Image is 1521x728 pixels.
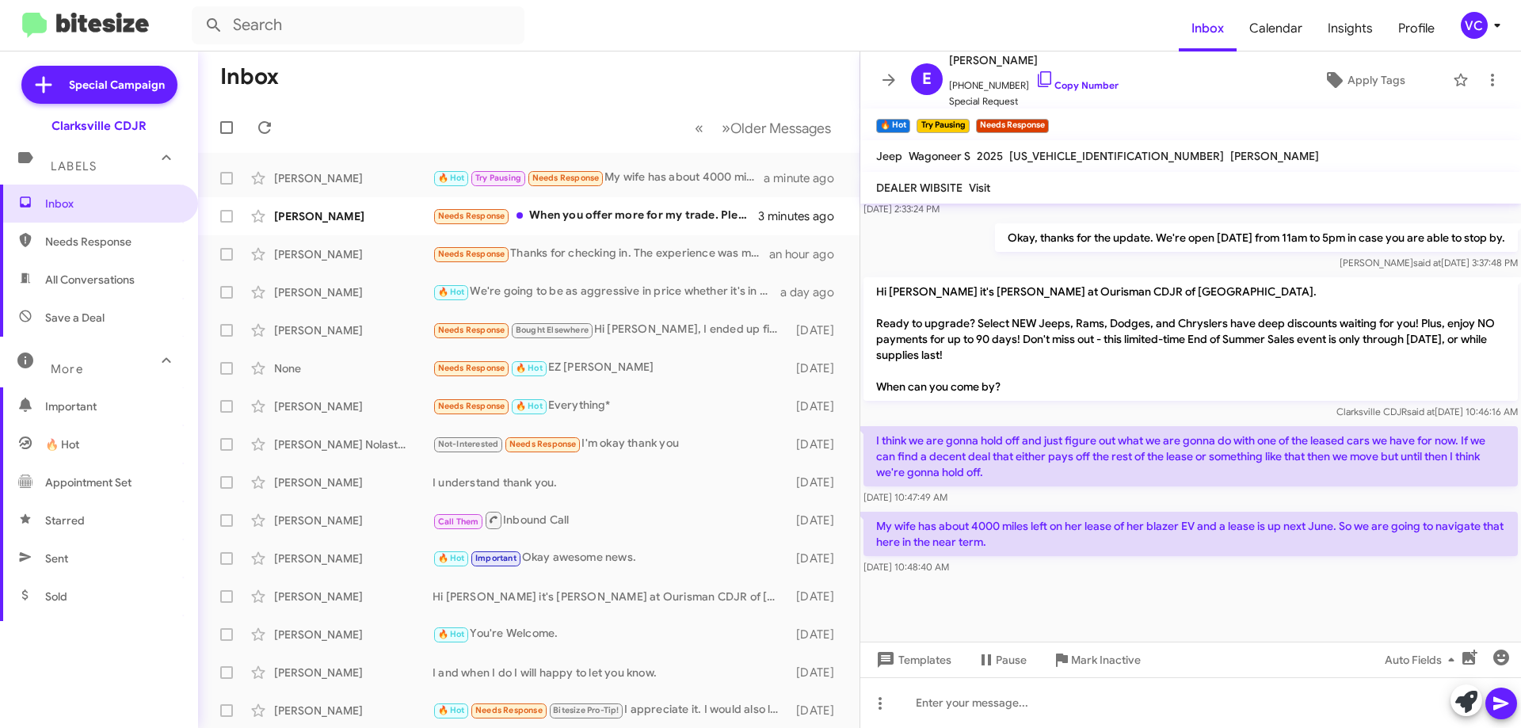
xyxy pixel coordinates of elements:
[433,549,788,567] div: Okay awesome news.
[433,475,788,490] div: I understand thank you.
[433,283,780,301] div: We're going to be as aggressive in price whether it's in stock or not. At this point, if you cont...
[949,70,1119,93] span: [PHONE_NUMBER]
[433,207,758,225] div: When you offer more for my trade. Please talk to [PERSON_NAME] in your finance department
[475,553,517,563] span: Important
[516,401,543,411] span: 🔥 Hot
[788,436,847,452] div: [DATE]
[788,475,847,490] div: [DATE]
[876,119,910,133] small: 🔥 Hot
[1385,646,1461,674] span: Auto Fields
[788,322,847,338] div: [DATE]
[274,703,433,718] div: [PERSON_NAME]
[69,77,165,93] span: Special Campaign
[917,119,969,133] small: Try Pausing
[788,589,847,604] div: [DATE]
[1386,6,1447,51] a: Profile
[433,589,788,604] div: Hi [PERSON_NAME] it's [PERSON_NAME] at Ourisman CDJR of [GEOGRAPHIC_DATA]. Ready to upgrade? Sele...
[45,196,180,212] span: Inbox
[1009,149,1224,163] span: [US_VEHICLE_IDENTIFICATION_NUMBER]
[1283,66,1445,94] button: Apply Tags
[274,513,433,528] div: [PERSON_NAME]
[274,627,433,642] div: [PERSON_NAME]
[45,589,67,604] span: Sold
[1237,6,1315,51] a: Calendar
[45,310,105,326] span: Save a Deal
[45,475,132,490] span: Appointment Set
[438,211,505,221] span: Needs Response
[45,513,85,528] span: Starred
[433,245,769,263] div: Thanks for checking in. The experience was meh but [PERSON_NAME] one of the managers was great. T...
[1230,149,1319,163] span: [PERSON_NAME]
[274,360,433,376] div: None
[863,426,1518,486] p: I think we are gonna hold off and just figure out what we are gonna do with one of the leased car...
[1315,6,1386,51] a: Insights
[433,665,788,680] div: I and when I do I will happy to let you know.
[532,173,600,183] span: Needs Response
[964,646,1039,674] button: Pause
[45,234,180,250] span: Needs Response
[1039,646,1153,674] button: Mark Inactive
[433,625,788,643] div: You're Welcome.
[758,208,847,224] div: 3 minutes ago
[438,173,465,183] span: 🔥 Hot
[788,513,847,528] div: [DATE]
[433,169,764,187] div: My wife has about 4000 miles left on her lease of her blazer EV and a lease is up next June. So w...
[438,249,505,259] span: Needs Response
[722,118,730,138] span: »
[274,665,433,680] div: [PERSON_NAME]
[433,359,788,377] div: EZ [PERSON_NAME]
[730,120,831,137] span: Older Messages
[274,436,433,452] div: [PERSON_NAME] Nolastname119587306
[438,439,499,449] span: Not-Interested
[995,223,1518,252] p: Okay, thanks for the update. We're open [DATE] from 11am to 5pm in case you are able to stop by.
[274,322,433,338] div: [PERSON_NAME]
[1461,12,1488,39] div: VC
[1179,6,1237,51] span: Inbox
[516,325,589,335] span: Bought Elsewhere
[977,149,1003,163] span: 2025
[21,66,177,104] a: Special Campaign
[433,397,788,415] div: Everything*
[475,705,543,715] span: Needs Response
[1447,12,1504,39] button: VC
[976,119,1049,133] small: Needs Response
[969,181,990,195] span: Visit
[1336,406,1518,417] span: Clarksville CDJR [DATE] 10:46:16 AM
[45,551,68,566] span: Sent
[274,170,433,186] div: [PERSON_NAME]
[764,170,847,186] div: a minute ago
[922,67,932,92] span: E
[274,475,433,490] div: [PERSON_NAME]
[553,705,619,715] span: Bitesize Pro-Tip!
[509,439,577,449] span: Needs Response
[876,149,902,163] span: Jeep
[863,561,949,573] span: [DATE] 10:48:40 AM
[475,173,521,183] span: Try Pausing
[51,362,83,376] span: More
[438,325,505,335] span: Needs Response
[438,401,505,411] span: Needs Response
[1372,646,1473,674] button: Auto Fields
[788,627,847,642] div: [DATE]
[949,93,1119,109] span: Special Request
[686,112,841,144] nav: Page navigation example
[876,181,963,195] span: DEALER WIBSITE
[438,629,465,639] span: 🔥 Hot
[788,398,847,414] div: [DATE]
[438,705,465,715] span: 🔥 Hot
[685,112,713,144] button: Previous
[45,398,180,414] span: Important
[863,203,940,215] span: [DATE] 2:33:24 PM
[220,64,279,90] h1: Inbox
[788,665,847,680] div: [DATE]
[788,703,847,718] div: [DATE]
[274,551,433,566] div: [PERSON_NAME]
[996,646,1027,674] span: Pause
[860,646,964,674] button: Templates
[274,208,433,224] div: [PERSON_NAME]
[433,435,788,453] div: I'm okay thank you
[1407,406,1435,417] span: said at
